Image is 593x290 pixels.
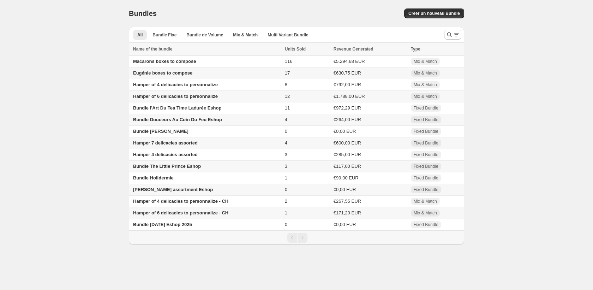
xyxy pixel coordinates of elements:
[334,164,361,169] span: €117,00 EUR
[414,175,438,181] span: Fixed Bundle
[334,187,356,192] span: €0,00 EUR
[334,222,356,227] span: €0,00 EUR
[334,105,361,111] span: €972,29 EUR
[133,105,221,111] span: Bundle l'Art Du Tea Time Ladurée Eshop
[334,199,361,204] span: €267,55 EUR
[133,59,196,64] span: Macarons boxes to compose
[285,70,290,76] span: 17
[285,82,287,87] span: 8
[285,46,306,53] span: Units Sold
[334,46,373,53] span: Revenue Generated
[129,230,464,245] nav: Pagination
[334,129,356,134] span: €0,00 EUR
[285,187,287,192] span: 0
[411,46,460,53] div: Type
[414,105,438,111] span: Fixed Bundle
[285,210,287,215] span: 1
[414,140,438,146] span: Fixed Bundle
[414,152,438,158] span: Fixed Bundle
[133,210,228,215] span: Hamper of 6 delicacies to personnalize - CH
[285,222,287,227] span: 0
[133,187,213,192] span: [PERSON_NAME] assortment Eshop
[285,164,287,169] span: 3
[414,222,438,227] span: Fixed Bundle
[334,94,365,99] span: €1.788,00 EUR
[133,46,281,53] div: Name of the bundle
[133,117,222,122] span: Bundle Douceurs Au Coin Du Feu Eshop
[414,187,438,193] span: Fixed Bundle
[137,32,143,38] span: All
[414,199,437,204] span: Mix & Match
[285,105,290,111] span: 11
[129,9,157,18] h1: Bundles
[285,152,287,157] span: 3
[285,175,287,180] span: 1
[414,70,437,76] span: Mix & Match
[334,82,361,87] span: €792,00 EUR
[285,46,313,53] button: Units Sold
[334,117,361,122] span: €264,00 EUR
[414,164,438,169] span: Fixed Bundle
[414,59,437,64] span: Mix & Match
[285,94,290,99] span: 12
[334,59,365,64] span: €5.294,68 EUR
[133,199,228,204] span: Hamper of 4 delicacies to personnalize - CH
[334,70,361,76] span: €630,75 EUR
[334,152,361,157] span: €285,00 EUR
[133,94,218,99] span: Hamper of 6 delicacies to personnalize
[414,82,437,88] span: Mix & Match
[285,129,287,134] span: 0
[285,59,293,64] span: 116
[133,164,201,169] span: Bundle The Little Prince Eshop
[414,129,438,134] span: Fixed Bundle
[285,140,287,146] span: 4
[444,30,461,40] button: Search and filter results
[408,11,460,16] span: Créer un nouveau Bundle
[334,175,359,180] span: €99,00 EUR
[334,46,381,53] button: Revenue Generated
[133,152,198,157] span: Hamper 4 delicacies assorted
[133,70,192,76] span: Eugénie boxes to compose
[133,140,198,146] span: Hamper 7 delicacies assorted
[133,175,174,180] span: Bundle Holidermie
[133,222,192,227] span: Bundle [DATE] Eshop 2025
[404,8,464,18] button: Créer un nouveau Bundle
[133,82,218,87] span: Hamper of 4 delicacies to personnalize
[268,32,308,38] span: Multi Variant Bundle
[285,117,287,122] span: 4
[414,94,437,99] span: Mix & Match
[285,199,287,204] span: 2
[233,32,258,38] span: Mix & Match
[152,32,176,38] span: Bundle Fixe
[334,210,361,215] span: €171,20 EUR
[186,32,223,38] span: Bundle de Volume
[334,140,361,146] span: €600,00 EUR
[133,129,188,134] span: Bundle [PERSON_NAME]
[414,117,438,123] span: Fixed Bundle
[414,210,437,216] span: Mix & Match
